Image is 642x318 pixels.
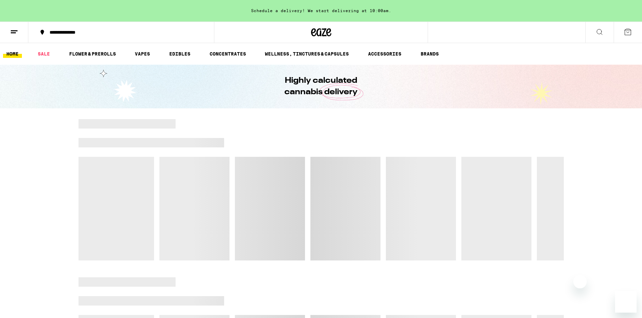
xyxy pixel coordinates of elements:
[166,50,194,58] a: EDIBLES
[131,50,153,58] a: VAPES
[417,50,442,58] a: BRANDS
[262,50,352,58] a: WELLNESS, TINCTURES & CAPSULES
[266,75,377,98] h1: Highly calculated cannabis delivery
[365,50,405,58] a: ACCESSORIES
[615,291,637,313] iframe: Button to launch messaging window
[34,50,53,58] a: SALE
[66,50,119,58] a: FLOWER & PREROLLS
[3,50,22,58] a: HOME
[573,275,587,288] iframe: Close message
[206,50,249,58] a: CONCENTRATES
